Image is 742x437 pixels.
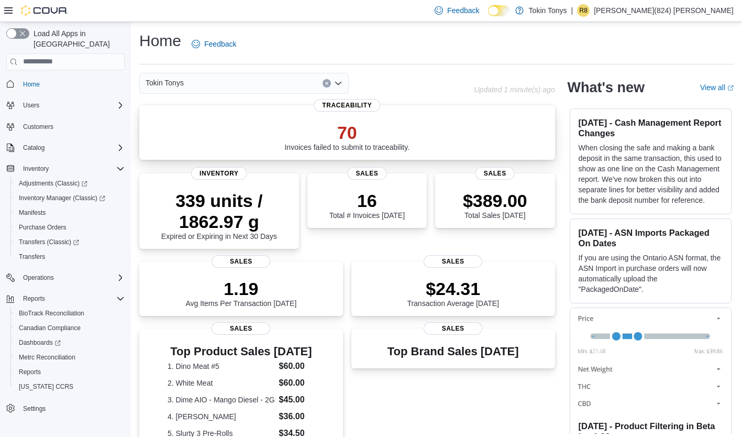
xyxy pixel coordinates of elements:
span: Customers [23,123,53,131]
a: [US_STATE] CCRS [15,380,77,393]
h2: What's new [568,79,645,96]
span: Sales [424,255,482,268]
span: Load All Apps in [GEOGRAPHIC_DATA] [29,28,125,49]
dt: 3. Dime AIO - Mango Diesel - 2G [168,395,275,405]
a: Dashboards [10,335,129,350]
button: Users [19,99,43,112]
span: Catalog [23,144,45,152]
span: Transfers [15,250,125,263]
dd: $60.00 [279,360,315,373]
p: 1.19 [185,278,296,299]
span: Settings [19,401,125,414]
span: Inventory [19,162,125,175]
a: Inventory Manager (Classic) [15,192,109,204]
span: Adjustments (Classic) [15,177,125,190]
div: Avg Items Per Transaction [DATE] [185,278,296,308]
div: Transaction Average [DATE] [407,278,499,308]
span: Operations [19,271,125,284]
span: Purchase Orders [19,223,67,232]
button: Inventory [19,162,53,175]
span: [US_STATE] CCRS [19,383,73,391]
span: Reports [19,292,125,305]
span: Operations [23,274,54,282]
h3: [DATE] - Cash Management Report Changes [579,117,723,138]
button: Reports [2,291,129,306]
button: BioTrack Reconciliation [10,306,129,321]
a: Canadian Compliance [15,322,85,334]
dt: 4. [PERSON_NAME] [168,411,275,422]
dd: $60.00 [279,377,315,389]
a: Transfers (Classic) [10,235,129,249]
svg: External link [727,85,734,91]
button: Reports [10,365,129,379]
p: Tokin Tonys [529,4,567,17]
p: 70 [284,122,409,143]
span: Home [19,78,125,91]
h3: Top Brand Sales [DATE] [387,345,519,358]
h3: [DATE] - ASN Imports Packaged On Dates [579,227,723,248]
span: Sales [212,255,270,268]
span: Home [23,80,40,89]
span: Catalog [19,141,125,154]
p: If you are using the Ontario ASN format, the ASN Import in purchase orders will now automatically... [579,253,723,294]
a: Dashboards [15,336,65,349]
span: Transfers (Classic) [15,236,125,248]
dd: $45.00 [279,394,315,406]
span: Sales [424,322,482,335]
div: Invoices failed to submit to traceability. [284,122,409,151]
div: Total # Invoices [DATE] [329,190,405,220]
h3: Top Product Sales [DATE] [168,345,315,358]
a: Metrc Reconciliation [15,351,80,364]
span: BioTrack Reconciliation [15,307,125,320]
span: Canadian Compliance [19,324,81,332]
button: Home [2,77,129,92]
p: [PERSON_NAME](824) [PERSON_NAME] [594,4,734,17]
span: Feedback [447,5,479,16]
button: Canadian Compliance [10,321,129,335]
p: $24.31 [407,278,499,299]
span: Transfers [19,253,45,261]
span: Inventory Manager (Classic) [15,192,125,204]
img: Cova [21,5,68,16]
span: Inventory [23,165,49,173]
a: Transfers (Classic) [15,236,83,248]
span: Inventory [191,167,247,180]
p: | [571,4,573,17]
span: R8 [579,4,587,17]
button: Operations [2,270,129,285]
span: Washington CCRS [15,380,125,393]
button: Reports [19,292,49,305]
span: Dashboards [19,338,61,347]
span: Canadian Compliance [15,322,125,334]
span: Reports [23,294,45,303]
a: Home [19,78,44,91]
span: Manifests [19,209,46,217]
span: BioTrack Reconciliation [19,309,84,318]
button: Inventory [2,161,129,176]
a: Manifests [15,206,50,219]
span: Traceability [314,99,380,112]
input: Dark Mode [488,5,510,16]
a: Adjustments (Classic) [10,176,129,191]
button: Transfers [10,249,129,264]
dd: $36.00 [279,410,315,423]
p: Updated 1 minute(s) ago [474,85,555,94]
span: Manifests [15,206,125,219]
span: Customers [19,120,125,133]
button: [US_STATE] CCRS [10,379,129,394]
span: Adjustments (Classic) [19,179,87,188]
button: Customers [2,119,129,134]
span: Reports [15,366,125,378]
button: Clear input [323,79,331,88]
a: Settings [19,402,50,415]
dt: 1. Dino Meat #5 [168,361,275,372]
button: Settings [2,400,129,416]
a: Feedback [187,34,240,54]
span: Dashboards [15,336,125,349]
span: Transfers (Classic) [19,238,79,246]
span: Sales [212,322,270,335]
span: Feedback [204,39,236,49]
div: Rene(824) Nunez [577,4,590,17]
dt: 2. White Meat [168,378,275,388]
span: Users [23,101,39,110]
